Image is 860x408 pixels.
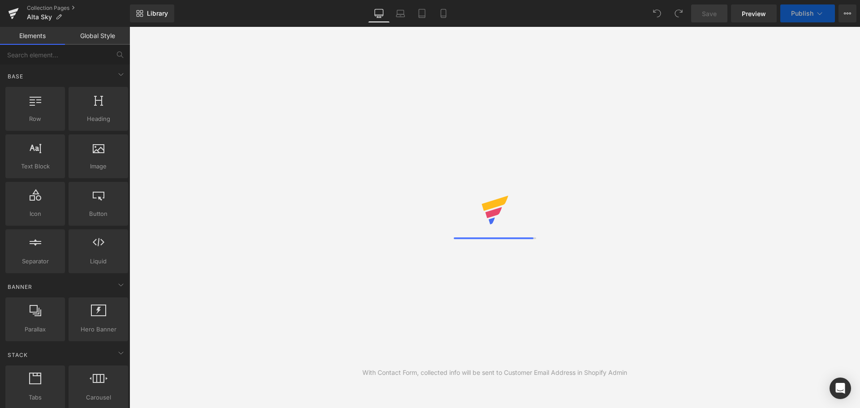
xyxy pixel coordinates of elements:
a: Collection Pages [27,4,130,12]
div: Open Intercom Messenger [830,378,851,399]
a: Tablet [411,4,433,22]
span: Alta Sky [27,13,52,21]
span: Image [71,162,125,171]
span: Tabs [8,393,62,402]
a: Preview [731,4,777,22]
span: Separator [8,257,62,266]
span: Stack [7,351,29,359]
span: Parallax [8,325,62,334]
button: Redo [670,4,688,22]
button: More [838,4,856,22]
span: Publish [791,10,813,17]
span: Base [7,72,24,81]
span: Icon [8,209,62,219]
a: New Library [130,4,174,22]
button: Undo [648,4,666,22]
a: Mobile [433,4,454,22]
span: Library [147,9,168,17]
span: Hero Banner [71,325,125,334]
div: With Contact Form, collected info will be sent to Customer Email Address in Shopify Admin [362,368,627,378]
span: Button [71,209,125,219]
span: Save [702,9,717,18]
span: Banner [7,283,33,291]
a: Laptop [390,4,411,22]
span: Heading [71,114,125,124]
span: Text Block [8,162,62,171]
span: Carousel [71,393,125,402]
a: Desktop [368,4,390,22]
a: Global Style [65,27,130,45]
span: Liquid [71,257,125,266]
span: Row [8,114,62,124]
span: Preview [742,9,766,18]
button: Publish [780,4,835,22]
